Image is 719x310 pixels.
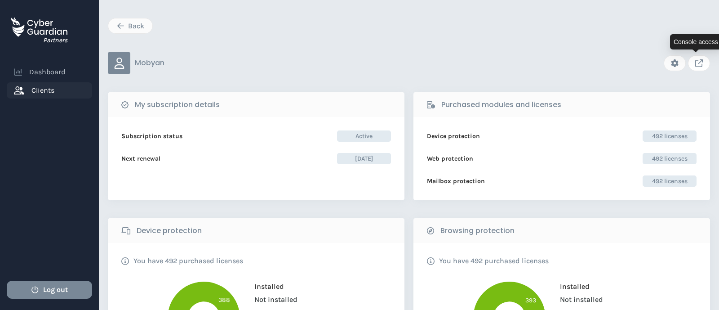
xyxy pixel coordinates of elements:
b: Browsing protection [440,225,515,236]
a: Partners [11,11,67,46]
span: Not installed [553,295,603,304]
b: Device protection [427,131,480,141]
b: Subscription status [121,131,182,141]
b: Device protection [137,225,202,236]
p: You have 492 purchased licenses [133,256,243,265]
div: Back [115,21,146,31]
b: Purchased modules and licenses [441,99,561,110]
span: [DATE] [337,153,391,164]
span: Clients [31,85,54,96]
span: 492 licenses [643,153,697,164]
span: Active [337,130,391,142]
button: Log out [7,281,92,299]
b: Web protection [427,154,473,163]
span: 492 licenses [643,175,697,187]
span: Dashboard [29,67,65,77]
b: Mailbox protection [427,176,485,186]
span: 492 licenses [643,130,697,142]
span: Log out [43,284,68,295]
a: Clients [7,82,92,99]
h3: Partners [43,36,67,45]
span: Not installed [248,295,297,304]
p: Mobyan [135,58,164,67]
b: My subscription details [135,99,220,110]
button: Back [108,18,153,34]
a: Link to client console [688,55,710,71]
b: Next renewal [121,154,160,163]
span: Installed [248,282,284,291]
a: Dashboard [7,64,92,80]
span: Installed [553,282,590,291]
p: You have 492 purchased licenses [439,256,549,265]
